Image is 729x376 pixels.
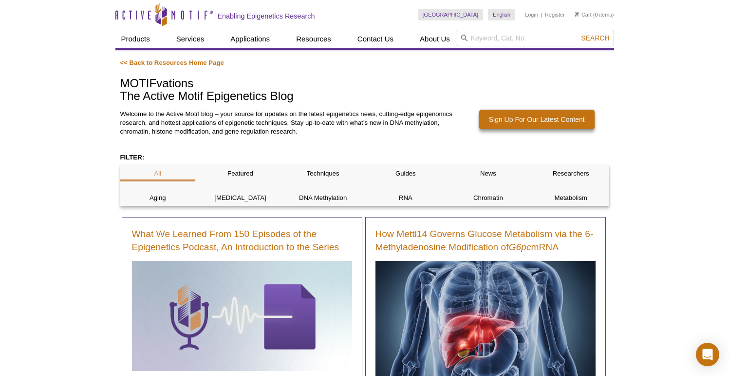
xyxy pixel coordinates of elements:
[368,194,443,202] p: RNA
[696,343,719,366] div: Open Intercom Messenger
[578,34,612,42] button: Search
[132,261,352,371] img: Podcast lessons
[203,194,278,202] p: [MEDICAL_DATA]
[414,30,456,48] a: About Us
[450,194,526,202] p: Chromatin
[488,9,515,20] a: English
[575,12,579,17] img: Your Cart
[525,11,538,18] a: Login
[541,9,542,20] li: |
[285,169,361,178] p: Techniques
[509,242,531,252] em: G6pc
[224,30,276,48] a: Applications
[375,227,596,254] a: How Mettl14 Governs Glucose Metabolism via the 6-Methyladenosine Modification ofG6pcmRNA
[533,169,609,178] p: Researchers
[581,34,609,42] span: Search
[132,227,352,254] a: What We Learned From 150 Episodes of the Epigenetics Podcast, An Introduction to the Series
[533,194,609,202] p: Metabolism
[120,154,145,161] strong: FILTER:
[545,11,565,18] a: Register
[120,194,196,202] p: Aging
[456,30,614,46] input: Keyword, Cat. No.
[120,77,609,104] h1: MOTIFvations The Active Motif Epigenetics Blog
[120,59,224,66] a: << Back to Resources Home Page
[120,110,457,136] p: Welcome to the Active Motif blog – your source for updates on the latest epigenetics news, cuttin...
[479,110,595,129] a: Sign Up For Our Latest Content
[418,9,484,20] a: [GEOGRAPHIC_DATA]
[352,30,399,48] a: Contact Us
[285,194,361,202] p: DNA Methylation
[203,169,278,178] p: Featured
[170,30,210,48] a: Services
[368,169,443,178] p: Guides
[575,11,592,18] a: Cart
[218,12,315,20] h2: Enabling Epigenetics Research
[575,9,614,20] li: (0 items)
[115,30,156,48] a: Products
[120,169,196,178] p: All
[450,169,526,178] p: News
[290,30,337,48] a: Resources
